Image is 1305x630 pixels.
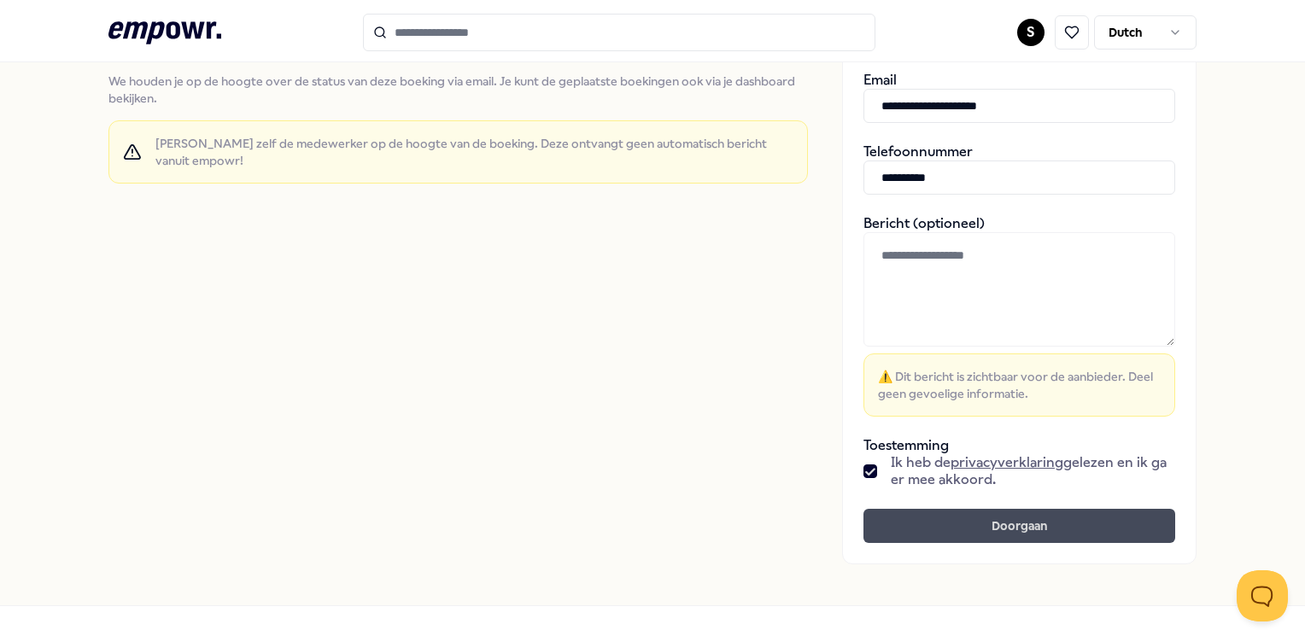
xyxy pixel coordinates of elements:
[863,509,1175,543] button: Doorgaan
[878,368,1161,402] span: ⚠️ Dit bericht is zichtbaar voor de aanbieder. Deel geen gevoelige informatie.
[863,72,1175,123] div: Email
[1237,570,1288,621] iframe: Help Scout Beacon - Open
[108,73,807,107] span: We houden je op de hoogte over de status van deze boeking via email. Je kunt de geplaatste boekin...
[863,215,1175,417] div: Bericht (optioneel)
[155,135,793,169] span: [PERSON_NAME] zelf de medewerker op de hoogte van de boeking. Deze ontvangt geen automatisch beri...
[891,454,1175,488] span: Ik heb de gelezen en ik ga er mee akkoord.
[863,143,1175,195] div: Telefoonnummer
[863,437,1175,488] div: Toestemming
[1017,19,1045,46] button: S
[951,454,1063,470] a: privacyverklaring
[363,14,875,51] input: Search for products, categories or subcategories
